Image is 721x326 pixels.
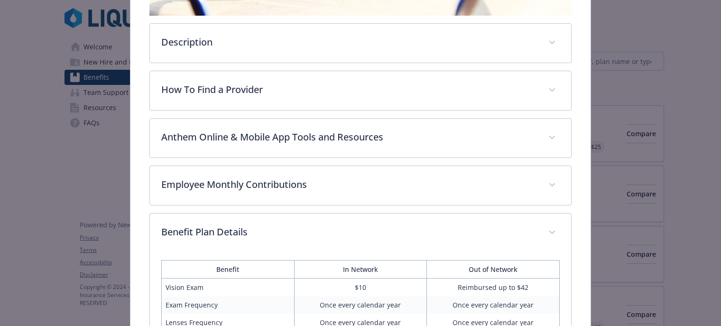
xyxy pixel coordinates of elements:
td: Exam Frequency [161,296,294,314]
th: Out of Network [427,261,560,279]
div: Description [150,24,572,63]
div: How To Find a Provider [150,71,572,110]
div: Employee Monthly Contributions [150,166,572,205]
td: Once every calendar year [294,296,427,314]
div: Anthem Online & Mobile App Tools and Resources [150,119,572,158]
td: $10 [294,279,427,297]
td: Once every calendar year [427,296,560,314]
th: In Network [294,261,427,279]
p: How To Find a Provider [161,83,537,97]
td: Vision Exam [161,279,294,297]
p: Description [161,35,537,49]
p: Benefit Plan Details [161,225,537,239]
td: Reimbursed up to $42 [427,279,560,297]
p: Anthem Online & Mobile App Tools and Resources [161,130,537,144]
th: Benefit [161,261,294,279]
div: Benefit Plan Details [150,214,572,252]
p: Employee Monthly Contributions [161,177,537,192]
